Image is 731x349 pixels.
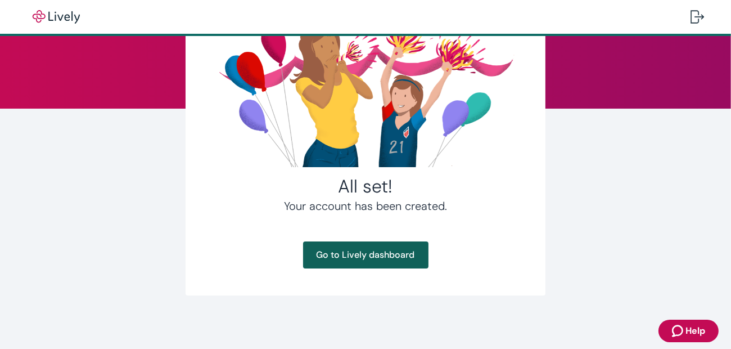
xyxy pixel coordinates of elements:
button: Zendesk support iconHelp [658,320,719,342]
h2: All set! [213,175,518,198]
span: Help [685,324,705,338]
img: Lively [25,10,88,24]
h4: Your account has been created. [213,198,518,214]
button: Log out [682,3,713,30]
svg: Zendesk support icon [672,324,685,338]
a: Go to Lively dashboard [303,241,428,269]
